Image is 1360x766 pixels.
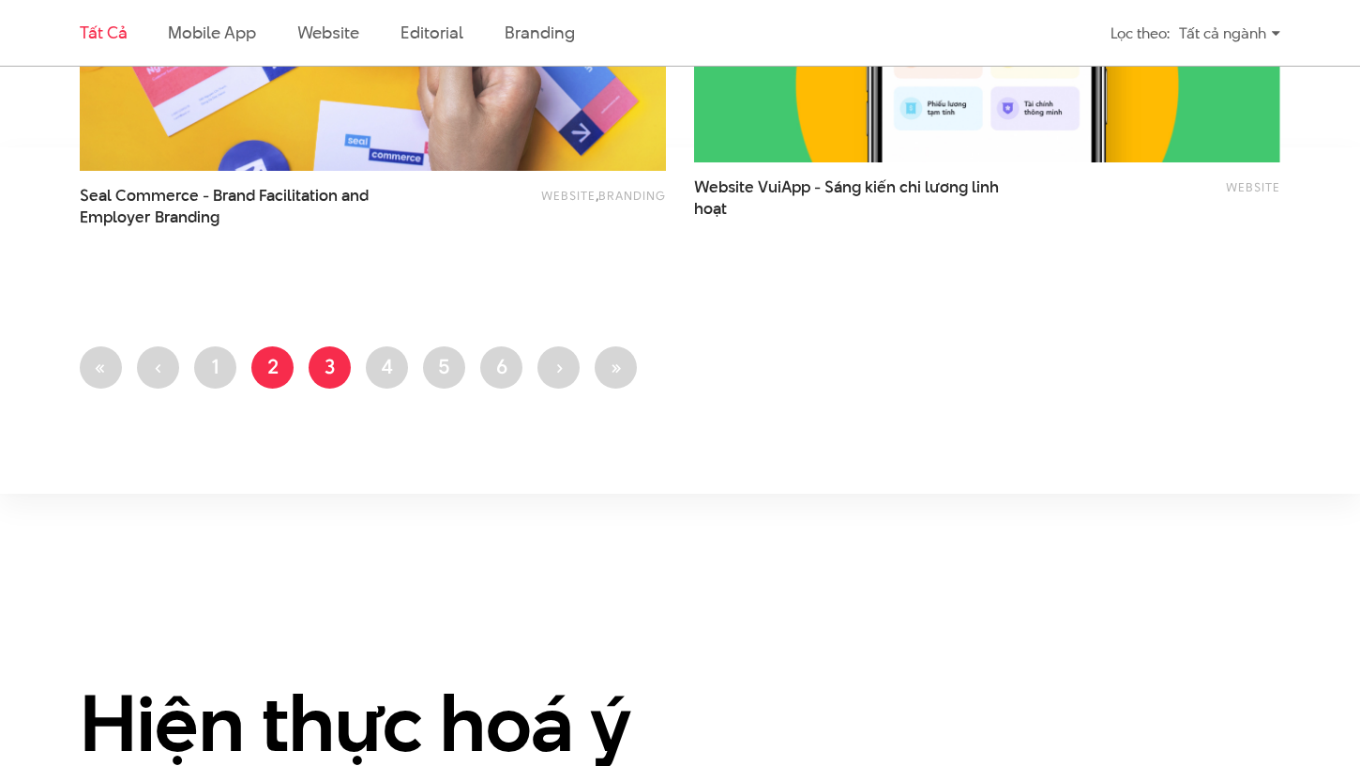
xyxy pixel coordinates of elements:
[400,21,463,44] a: Editorial
[1111,17,1170,50] div: Lọc theo:
[194,346,236,389] a: 1
[297,21,359,44] a: Website
[80,207,219,228] span: Employer Branding
[505,21,574,44] a: Branding
[431,185,666,219] div: ,
[80,21,127,44] a: Tất cả
[480,346,522,389] a: 6
[610,352,622,380] span: »
[555,352,563,380] span: ›
[694,198,727,220] span: hoạt
[541,187,596,204] a: Website
[1226,178,1280,195] a: Website
[423,346,465,389] a: 5
[309,346,351,389] a: 3
[155,352,162,380] span: ‹
[168,21,255,44] a: Mobile app
[80,185,402,228] a: Seal Commerce - Brand Facilitation andEmployer Branding
[95,352,107,380] span: «
[694,176,1017,220] a: Website VuiApp - Sáng kiến chi lương linhhoạt
[80,185,402,228] span: Seal Commerce - Brand Facilitation and
[366,346,408,389] a: 4
[598,187,666,204] a: Branding
[694,176,1017,220] span: Website VuiApp - Sáng kiến chi lương linh
[1179,17,1280,50] div: Tất cả ngành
